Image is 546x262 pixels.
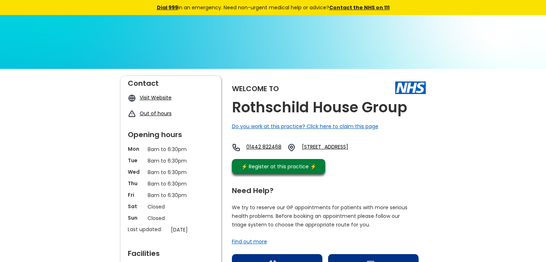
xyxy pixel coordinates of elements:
[148,157,194,165] p: 8am to 6:30pm
[128,168,144,176] p: Wed
[232,203,408,229] p: We try to reserve our GP appointments for patients with more serious health problems. Before book...
[128,214,144,221] p: Sun
[232,143,241,152] img: telephone icon
[246,143,281,152] a: 01442 822468
[148,180,194,188] p: 8am to 6:30pm
[108,4,438,11] div: in an emergency. Need non-urgent medical help or advice?
[157,4,178,11] a: Dial 999
[128,157,144,164] p: Tue
[148,203,194,211] p: Closed
[232,123,378,130] a: Do you work at this practice? Click here to claim this page
[148,168,194,176] p: 8am to 6:30pm
[148,145,194,153] p: 8am to 6:30pm
[128,203,144,210] p: Sat
[302,143,372,152] a: [STREET_ADDRESS]
[329,4,389,11] a: Contact the NHS on 111
[148,214,194,222] p: Closed
[128,191,144,198] p: Fri
[140,94,172,101] a: Visit Website
[238,163,320,170] div: ⚡️ Register at this practice ⚡️
[232,99,407,116] h2: Rothschild House Group
[128,145,144,153] p: Mon
[128,246,214,257] div: Facilities
[287,143,296,152] img: practice location icon
[128,94,136,102] img: globe icon
[232,238,267,245] a: Find out more
[171,226,218,234] p: [DATE]
[232,183,419,194] div: Need Help?
[232,85,279,92] div: Welcome to
[128,226,167,233] p: Last updated:
[128,76,214,87] div: Contact
[395,81,426,94] img: The NHS logo
[148,191,194,199] p: 8am to 6:30pm
[128,110,136,118] img: exclamation icon
[232,159,325,174] a: ⚡️ Register at this practice ⚡️
[128,127,214,138] div: Opening hours
[140,110,172,117] a: Out of hours
[128,180,144,187] p: Thu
